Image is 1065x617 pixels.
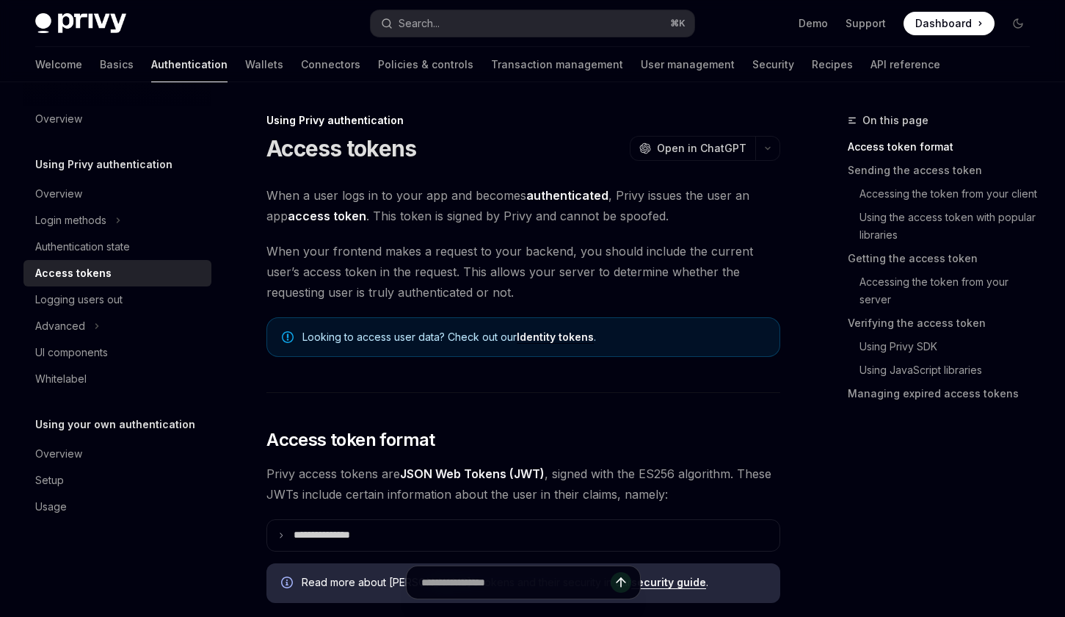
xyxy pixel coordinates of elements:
[859,206,1042,247] a: Using the access token with popular libraries
[35,110,82,128] div: Overview
[611,572,631,593] button: Send message
[848,247,1042,270] a: Getting the access token
[35,445,82,463] div: Overview
[859,358,1042,382] a: Using JavaScript libraries
[859,182,1042,206] a: Accessing the token from your client
[266,428,435,452] span: Access token format
[35,13,126,34] img: dark logo
[23,339,211,366] a: UI components
[400,466,545,482] a: JSON Web Tokens (JWT)
[151,47,228,82] a: Authentication
[657,141,746,156] span: Open in ChatGPT
[35,212,106,229] div: Login methods
[630,136,755,161] button: Open in ChatGPT
[371,10,694,37] button: Search...⌘K
[266,241,780,303] span: When your frontend makes a request to your backend, you should include the current user’s access ...
[23,366,211,392] a: Whitelabel
[35,47,82,82] a: Welcome
[35,344,108,361] div: UI components
[35,472,64,489] div: Setup
[23,286,211,313] a: Logging users out
[35,156,172,173] h5: Using Privy authentication
[23,494,211,520] a: Usage
[35,185,82,203] div: Overview
[23,441,211,467] a: Overview
[812,47,853,82] a: Recipes
[35,498,67,516] div: Usage
[23,467,211,494] a: Setup
[35,238,130,256] div: Authentication state
[23,106,211,132] a: Overview
[915,16,972,31] span: Dashboard
[100,47,134,82] a: Basics
[23,181,211,207] a: Overview
[859,335,1042,358] a: Using Privy SDK
[23,234,211,260] a: Authentication state
[378,47,473,82] a: Policies & controls
[848,159,1042,182] a: Sending the access token
[870,47,940,82] a: API reference
[282,331,294,343] svg: Note
[302,330,765,344] span: Looking to access user data? Check out our .
[266,185,780,226] span: When a user logs in to your app and becomes , Privy issues the user an app . This token is signed...
[35,416,195,433] h5: Using your own authentication
[859,270,1042,311] a: Accessing the token from your server
[670,18,686,29] span: ⌘ K
[35,317,85,335] div: Advanced
[266,463,780,505] span: Privy access tokens are , signed with the ES256 algorithm. These JWTs include certain information...
[491,47,623,82] a: Transaction management
[288,209,366,223] strong: access token
[35,291,123,308] div: Logging users out
[862,112,928,129] span: On this page
[752,47,794,82] a: Security
[641,47,735,82] a: User management
[23,260,211,286] a: Access tokens
[848,382,1042,405] a: Managing expired access tokens
[526,188,608,203] strong: authenticated
[399,15,440,32] div: Search...
[266,113,780,128] div: Using Privy authentication
[517,331,594,344] a: Identity tokens
[799,16,828,31] a: Demo
[848,135,1042,159] a: Access token format
[301,47,360,82] a: Connectors
[245,47,283,82] a: Wallets
[266,135,416,162] h1: Access tokens
[846,16,886,31] a: Support
[848,311,1042,335] a: Verifying the access token
[1006,12,1030,35] button: Toggle dark mode
[35,264,112,282] div: Access tokens
[35,370,87,388] div: Whitelabel
[904,12,995,35] a: Dashboard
